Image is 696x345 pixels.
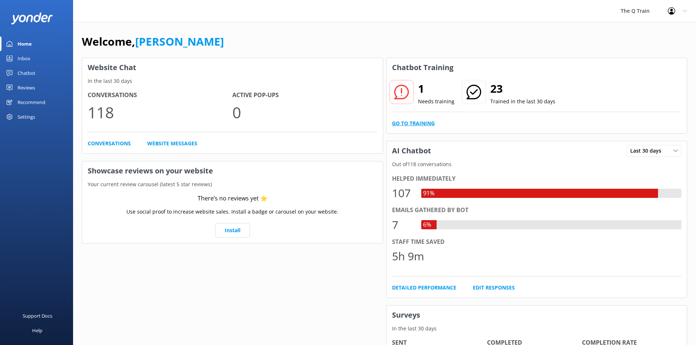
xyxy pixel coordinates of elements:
[32,323,42,338] div: Help
[490,97,555,106] p: Trained in the last 30 days
[198,194,267,203] div: There’s no reviews yet ⭐
[18,51,30,66] div: Inbox
[232,91,377,100] h4: Active Pop-ups
[392,119,435,127] a: Go to Training
[18,37,32,51] div: Home
[418,97,455,106] p: Needs training
[18,80,35,95] div: Reviews
[11,12,53,24] img: yonder-white-logo.png
[387,160,687,168] p: Out of 118 conversations
[232,100,377,124] p: 0
[18,66,35,80] div: Chatbot
[82,33,224,50] h1: Welcome,
[215,223,250,238] a: Install
[392,174,682,184] div: Helped immediately
[421,189,436,198] div: 91%
[387,58,459,77] h3: Chatbot Training
[82,58,383,77] h3: Website Chat
[88,91,232,100] h4: Conversations
[490,80,555,97] h2: 23
[421,220,433,230] div: 6%
[88,139,131,147] a: Conversations
[82,180,383,188] p: Your current review carousel (latest 5 star reviews)
[392,237,682,247] div: Staff time saved
[88,100,232,124] p: 118
[387,325,687,333] p: In the last 30 days
[135,34,224,49] a: [PERSON_NAME]
[392,248,424,265] div: 5h 9m
[82,161,383,180] h3: Showcase reviews on your website
[18,110,35,124] div: Settings
[147,139,197,147] a: Website Messages
[392,206,682,215] div: Emails gathered by bot
[387,306,687,325] h3: Surveys
[387,141,437,160] h3: AI Chatbot
[473,284,515,292] a: Edit Responses
[392,284,456,292] a: Detailed Performance
[23,308,52,323] div: Support Docs
[418,80,455,97] h2: 1
[630,147,666,155] span: Last 30 days
[392,184,414,202] div: 107
[126,208,338,216] p: Use social proof to increase website sales. Install a badge or carousel on your website.
[392,216,414,234] div: 7
[18,95,45,110] div: Recommend
[82,77,383,85] p: In the last 30 days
